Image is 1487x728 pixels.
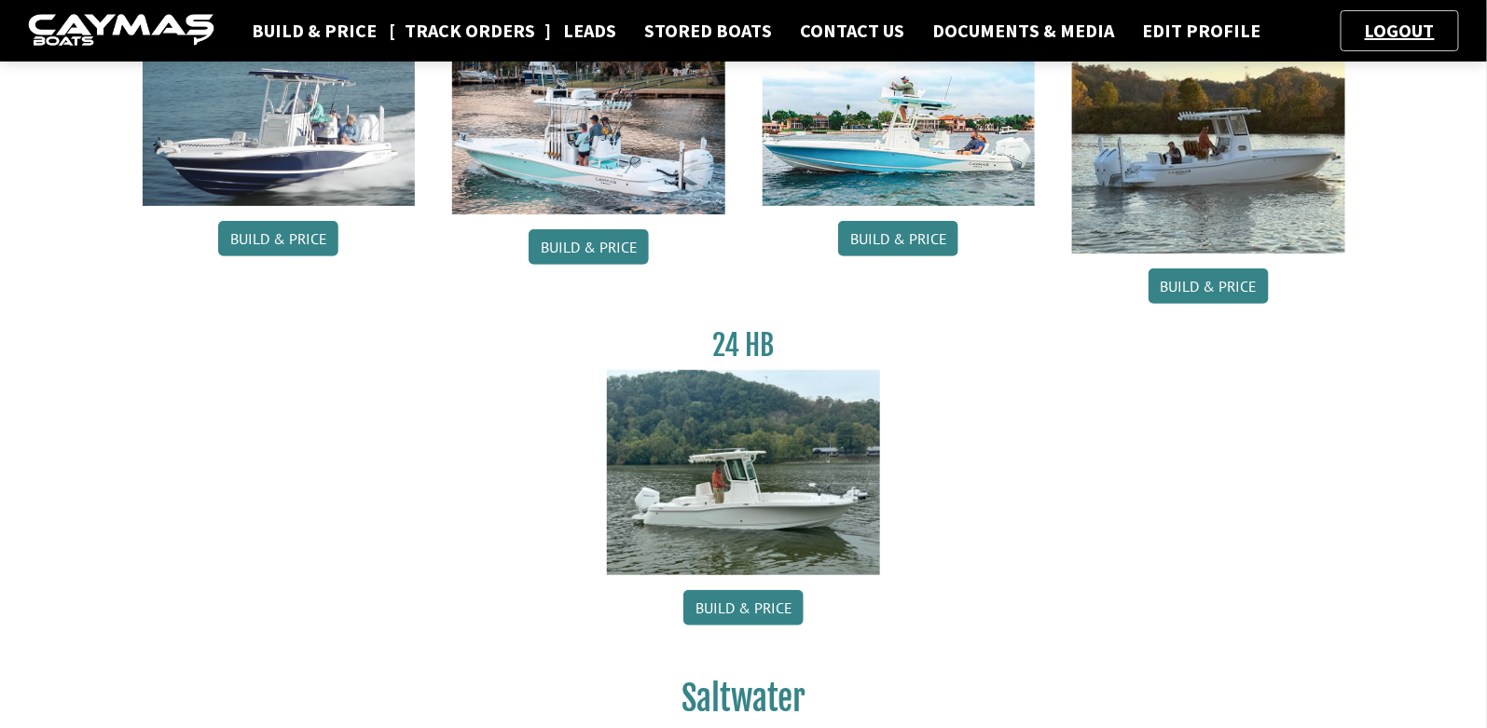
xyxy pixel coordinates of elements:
img: 28_hb_thumbnail_for_caymas_connect.jpg [452,49,725,214]
a: Logout [1356,19,1444,42]
a: Edit Profile [1133,19,1270,43]
a: Build & Price [218,221,338,256]
a: Build & Price [683,590,804,625]
img: 28-hb-twin.jpg [763,49,1036,206]
a: Build & Price [529,229,649,265]
a: Build & Price [242,19,386,43]
img: 24_HB_thumbnail.jpg [607,370,880,574]
a: Track Orders [395,19,544,43]
a: Documents & Media [923,19,1123,43]
img: 26_new_photo_resized.jpg [143,49,416,206]
a: Stored Boats [635,19,781,43]
h3: 24 HB [607,328,880,363]
img: 291_Thumbnail.jpg [1072,49,1345,254]
a: Contact Us [791,19,914,43]
a: Build & Price [838,221,958,256]
a: Leads [554,19,626,43]
img: caymas-dealer-connect-2ed40d3bc7270c1d8d7ffb4b79bf05adc795679939227970def78ec6f6c03838.gif [28,14,214,48]
a: Build & Price [1149,268,1269,304]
